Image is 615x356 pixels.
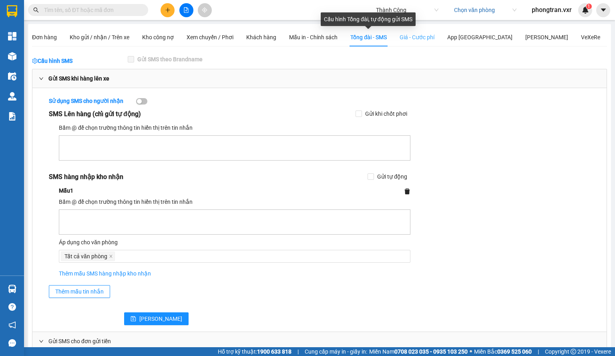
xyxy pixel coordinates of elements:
span: Đơn hàng [32,34,57,40]
img: logo-vxr [7,5,17,17]
div: SMS hàng nhập kho nhận [49,172,123,182]
span: Cung cấp máy in - giấy in: [305,347,367,356]
span: Gửi tự động [374,172,410,181]
sup: 1 [586,4,592,9]
div: Gửi SMS khi hàng lên xe [32,69,607,88]
span: aim [202,7,207,13]
div: Sử dụng SMS cho người nhận [49,97,123,105]
div: Khách hàng [246,33,276,42]
img: warehouse-icon [8,52,16,60]
strong: 1900 633 818 [257,348,291,355]
span: Miền Bắc [474,347,532,356]
span: | [538,347,539,356]
span: delete [404,188,410,195]
span: copyright [571,349,576,354]
span: Gửi SMS khi hàng lên xe [48,74,109,83]
input: Tìm tên, số ĐT hoặc mã đơn [44,6,139,14]
span: Gửi khi chốt phơi [362,109,410,118]
span: Gửi SMS theo Brandname [134,55,206,64]
span: Thành Công [376,4,438,16]
span: message [8,339,16,347]
span: ⚪️ [470,350,472,353]
div: Cấu hình Tổng đài, tự động gửi SMS [321,12,416,26]
div: Gửi SMS cho đơn gửi tiền [32,332,607,350]
div: App [GEOGRAPHIC_DATA] [447,33,512,42]
span: plus [165,7,171,13]
img: solution-icon [8,112,16,121]
span: caret-down [600,6,607,14]
img: warehouse-icon [8,92,16,101]
img: icon-new-feature [582,6,589,14]
button: Thêm mẫu tin nhắn [49,285,110,298]
div: SMS Lên hàng (chỉ gửi tự động) [49,109,141,119]
span: [PERSON_NAME] [139,314,182,323]
button: aim [198,3,212,17]
span: Tổng đài - SMS [350,34,387,40]
span: right [39,339,44,344]
div: Mẫu 1 [59,186,73,195]
span: phongtran.vxr [525,5,578,15]
div: [PERSON_NAME] [525,33,568,42]
img: warehouse-icon [8,72,16,80]
span: Tất cả văn phòng [61,251,115,261]
span: notification [8,321,16,329]
img: warehouse-icon [8,285,16,293]
span: Xem chuyến / Phơi [187,34,233,40]
button: caret-down [596,3,610,17]
button: plus [161,3,175,17]
img: dashboard-icon [8,32,16,40]
div: VeXeRe [581,33,600,42]
div: Kho công nợ [142,33,174,42]
span: Tất cả văn phòng [64,252,107,261]
button: save[PERSON_NAME] [124,312,189,325]
span: setting [32,58,38,64]
div: Bấm @ để chọn trường thông tin hiển thị trên tin nhắn [59,123,410,132]
span: file-add [183,7,189,13]
span: Kho gửi / nhận / Trên xe [70,34,129,40]
span: close [109,254,113,259]
span: question-circle [8,303,16,311]
span: Thêm mẫu tin nhắn [55,287,104,296]
span: Mẫu in - Chính sách [289,34,338,40]
strong: 0708 023 035 - 0935 103 250 [394,348,468,355]
div: Áp dụng cho văn phòng [59,238,410,247]
span: Giá - Cước phí [400,34,434,40]
div: Bấm @ để chọn trường thông tin hiển thị trên tin nhắn [59,197,410,206]
span: Hỗ trợ kỹ thuật: [218,347,291,356]
div: Cấu hình SMS [32,56,128,65]
span: right [39,76,44,81]
span: search [33,7,39,13]
button: file-add [179,3,193,17]
strong: 0369 525 060 [497,348,532,355]
span: 1 [587,4,590,9]
span: | [297,347,299,356]
div: Thêm mẫu SMS hàng nhập kho nhận [59,269,151,278]
span: Miền Nam [369,347,468,356]
span: save [131,316,136,322]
